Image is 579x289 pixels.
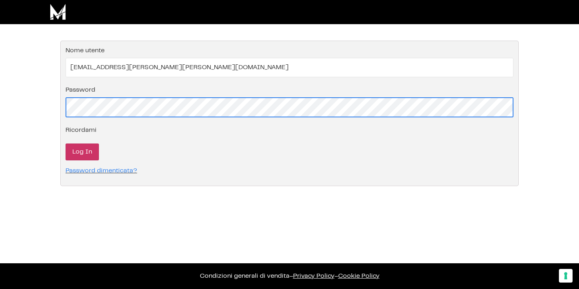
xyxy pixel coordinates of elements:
[66,127,96,133] label: Ricordami
[338,273,380,279] span: Cookie Policy
[293,273,335,279] a: Privacy Policy
[66,47,105,54] label: Nome utente
[200,273,289,279] a: Condizioni generali di vendita
[66,143,99,160] input: Log In
[66,87,95,93] label: Password
[66,168,137,174] a: Password dimenticata?
[66,58,513,77] input: Nome utente
[8,271,571,281] p: – –
[559,269,573,283] button: Le tue preferenze relative al consenso per le tecnologie di tracciamento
